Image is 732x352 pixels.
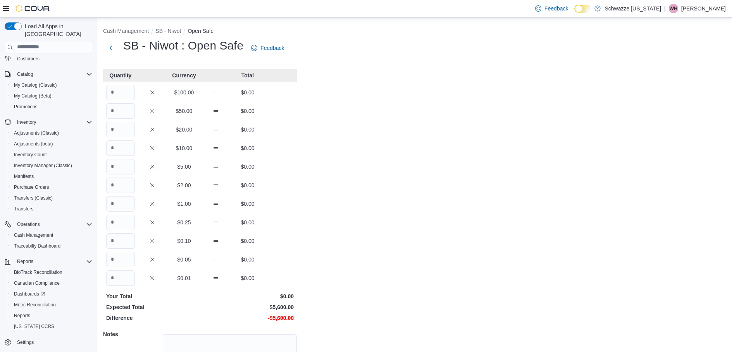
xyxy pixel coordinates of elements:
span: Operations [17,221,40,227]
input: Dark Mode [574,5,591,13]
input: Quantity [106,178,135,193]
p: $0.01 [170,274,198,282]
a: Feedback [248,40,287,56]
p: $0.25 [170,219,198,226]
span: Manifests [14,173,34,179]
h1: SB - Niwot : Open Safe [123,38,243,53]
span: Transfers (Classic) [14,195,53,201]
p: | [664,4,666,13]
span: Adjustments (Classic) [14,130,59,136]
span: Canadian Compliance [11,279,92,288]
button: Reports [8,310,95,321]
p: $50.00 [170,107,198,115]
button: Next [103,40,119,56]
span: Inventory [14,118,92,127]
span: Purchase Orders [11,183,92,192]
span: Traceabilty Dashboard [11,241,92,251]
a: Reports [11,311,33,320]
span: Traceabilty Dashboard [14,243,60,249]
a: Transfers [11,204,36,214]
span: Customers [17,56,40,62]
a: Canadian Compliance [11,279,63,288]
p: $5,600.00 [202,303,294,311]
span: Metrc Reconciliation [14,302,56,308]
button: [US_STATE] CCRS [8,321,95,332]
button: Purchase Orders [8,182,95,193]
input: Quantity [106,196,135,212]
span: Purchase Orders [14,184,49,190]
button: Adjustments (beta) [8,138,95,149]
span: Washington CCRS [11,322,92,331]
button: Reports [2,256,95,267]
button: Cash Management [8,230,95,241]
span: Inventory Count [11,150,92,159]
button: Metrc Reconciliation [8,299,95,310]
input: Quantity [106,252,135,267]
button: BioTrack Reconciliation [8,267,95,278]
p: $0.00 [233,163,262,171]
span: Dashboards [14,291,45,297]
span: My Catalog (Beta) [11,91,92,101]
a: Feedback [532,1,571,16]
span: WH [670,4,677,13]
input: Quantity [106,233,135,249]
a: Transfers (Classic) [11,193,56,203]
a: Inventory Count [11,150,50,159]
button: Reports [14,257,36,266]
a: Metrc Reconciliation [11,300,59,309]
button: Customers [2,53,95,64]
a: Cash Management [11,231,56,240]
p: Your Total [106,292,198,300]
span: Adjustments (Classic) [11,128,92,138]
button: Transfers (Classic) [8,193,95,203]
span: Reports [14,313,30,319]
span: Transfers [14,206,33,212]
button: Cash Management [103,28,149,34]
p: $0.00 [233,237,262,245]
span: Inventory Count [14,152,47,158]
span: Catalog [14,70,92,79]
span: Cash Management [11,231,92,240]
p: $0.10 [170,237,198,245]
p: $0.00 [233,200,262,208]
button: Canadian Compliance [8,278,95,289]
p: $20.00 [170,126,198,133]
button: Inventory [2,117,95,128]
button: Inventory Count [8,149,95,160]
span: My Catalog (Classic) [11,80,92,90]
p: -$5,600.00 [202,314,294,322]
img: Cova [16,5,50,12]
button: SB - Niwot [155,28,181,34]
button: Transfers [8,203,95,214]
input: Quantity [106,140,135,156]
button: Operations [2,219,95,230]
span: Load All Apps in [GEOGRAPHIC_DATA] [22,22,92,38]
input: Quantity [106,122,135,137]
p: $0.00 [233,107,262,115]
span: Transfers (Classic) [11,193,92,203]
a: Dashboards [11,289,48,299]
div: William Hester [669,4,678,13]
span: Transfers [11,204,92,214]
span: Catalog [17,71,33,77]
p: Quantity [106,72,135,79]
a: Inventory Manager (Classic) [11,161,75,170]
button: My Catalog (Classic) [8,80,95,91]
span: Adjustments (beta) [11,139,92,149]
a: Promotions [11,102,41,111]
p: Currency [170,72,198,79]
span: My Catalog (Classic) [14,82,57,88]
p: $2.00 [170,181,198,189]
button: Settings [2,337,95,348]
span: Reports [17,258,33,265]
span: Inventory Manager (Classic) [11,161,92,170]
span: Canadian Compliance [14,280,60,286]
p: $0.00 [202,292,294,300]
p: $0.00 [233,219,262,226]
p: Total [233,72,262,79]
span: BioTrack Reconciliation [14,269,62,275]
button: Open Safe [188,28,214,34]
a: Adjustments (Classic) [11,128,62,138]
p: $0.00 [233,126,262,133]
